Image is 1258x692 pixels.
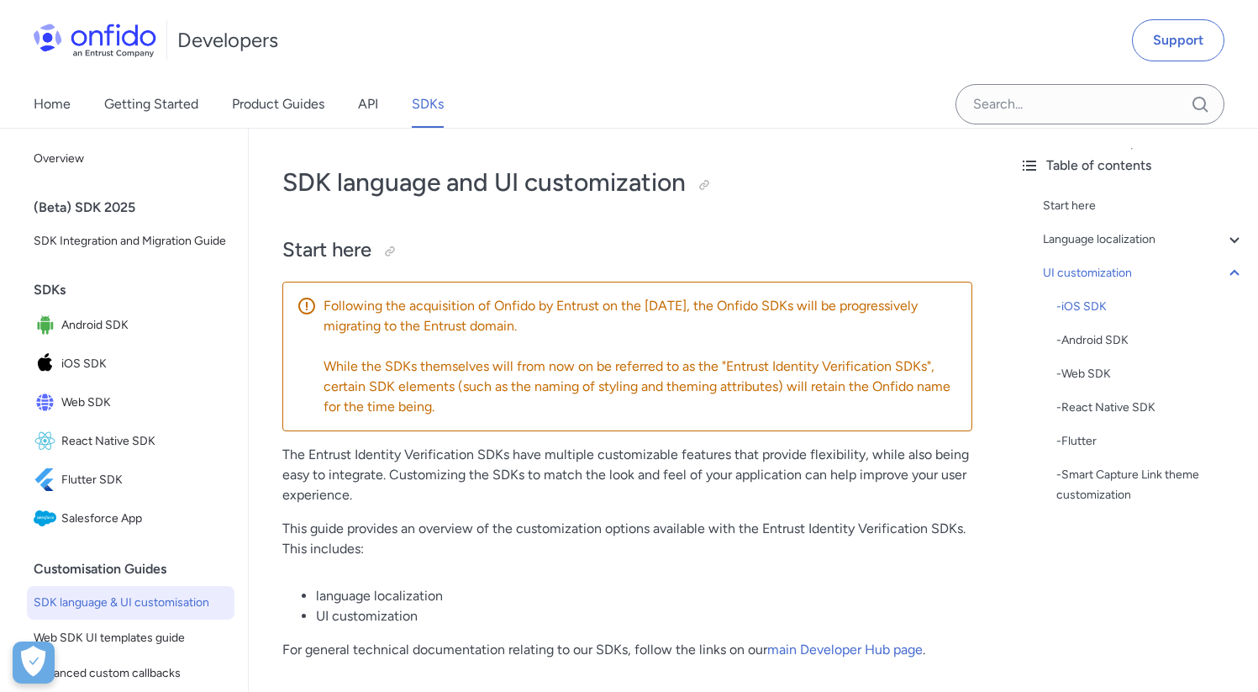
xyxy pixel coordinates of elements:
a: IconSalesforce AppSalesforce App [27,500,234,537]
span: SDK language & UI customisation [34,593,228,613]
div: SDKs [34,273,241,307]
a: IconWeb SDKWeb SDK [27,384,234,421]
a: -React Native SDK [1056,398,1245,418]
img: IconAndroid SDK [34,314,61,337]
a: SDK Integration and Migration Guide [27,225,234,258]
img: Onfido Logo [34,24,156,57]
span: Android SDK [61,314,228,337]
a: -Android SDK [1056,330,1245,351]
span: Flutter SDK [61,468,228,492]
span: React Native SDK [61,430,228,453]
a: API [358,81,378,128]
a: Web SDK UI templates guide [27,621,234,655]
div: Cookie Preferences [13,642,55,684]
a: Support [1132,19,1224,61]
a: -iOS SDK [1056,297,1245,317]
a: Advanced custom callbacks [27,657,234,690]
img: IconReact Native SDK [34,430,61,453]
div: Customisation Guides [34,552,241,586]
img: IconWeb SDK [34,391,61,415]
span: Web SDK [61,391,228,415]
a: main Developer Hub page [767,642,923,658]
p: Following the acquisition of Onfido by Entrust on the [DATE], the Onfido SDKs will be progressive... [324,296,958,336]
a: -Flutter [1056,431,1245,452]
p: This guide provides an overview of the customization options available with the Entrust Identity ... [282,519,972,559]
span: SDK Integration and Migration Guide [34,231,228,251]
span: Overview [34,149,228,169]
a: -Smart Capture Link theme customization [1056,465,1245,505]
div: (Beta) SDK 2025 [34,191,241,225]
p: While the SDKs themselves will from now on be referred to as the "Entrust Identity Verification S... [324,357,958,417]
li: language localization [316,586,972,606]
div: - iOS SDK [1056,297,1245,317]
a: Overview [27,142,234,176]
p: For general technical documentation relating to our SDKs, follow the links on our . [282,640,972,660]
a: IconReact Native SDKReact Native SDK [27,423,234,460]
h1: SDK language and UI customization [282,166,972,199]
a: IconAndroid SDKAndroid SDK [27,307,234,344]
span: Salesforce App [61,507,228,531]
img: IconiOS SDK [34,352,61,376]
p: The Entrust Identity Verification SDKs have multiple customizable features that provide flexibili... [282,445,972,505]
span: Web SDK UI templates guide [34,628,228,648]
button: Open Preferences [13,642,55,684]
a: UI customization [1043,263,1245,283]
img: IconFlutter SDK [34,468,61,492]
div: Table of contents [1019,156,1245,176]
span: iOS SDK [61,352,228,376]
a: Getting Started [104,81,198,128]
img: IconSalesforce App [34,507,61,531]
a: SDKs [412,81,444,128]
div: - React Native SDK [1056,398,1245,418]
a: Language localization [1043,230,1245,250]
a: Product Guides [232,81,324,128]
a: IconFlutter SDKFlutter SDK [27,462,234,499]
div: - Flutter [1056,431,1245,452]
div: - Smart Capture Link theme customization [1056,465,1245,505]
input: Onfido search input field [955,84,1224,124]
a: Start here [1043,196,1245,216]
a: SDK language & UI customisation [27,586,234,620]
h2: Start here [282,236,972,265]
div: - Web SDK [1056,364,1245,384]
a: Home [34,81,71,128]
a: IconiOS SDKiOS SDK [27,346,234,383]
h1: Developers [177,27,278,54]
li: UI customization [316,606,972,626]
span: Advanced custom callbacks [34,663,228,684]
div: - Android SDK [1056,330,1245,351]
a: -Web SDK [1056,364,1245,384]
